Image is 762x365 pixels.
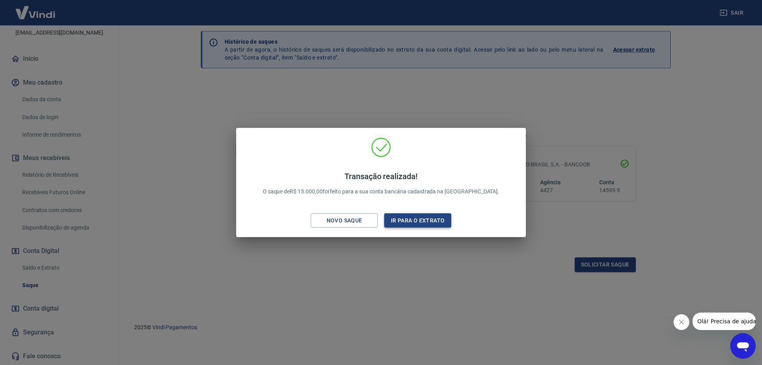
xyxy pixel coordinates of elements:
button: Ir para o extrato [384,213,451,228]
button: Novo saque [311,213,378,228]
p: O saque de R$ 15.000,00 foi feito para a sua conta bancária cadastrada na [GEOGRAPHIC_DATA]. [263,172,500,196]
span: Olá! Precisa de ajuda? [5,6,67,12]
h4: Transação realizada! [263,172,500,181]
iframe: Mensagem da empresa [693,313,756,330]
iframe: Botão para abrir a janela de mensagens [730,333,756,359]
div: Novo saque [317,216,372,226]
iframe: Fechar mensagem [673,314,689,330]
